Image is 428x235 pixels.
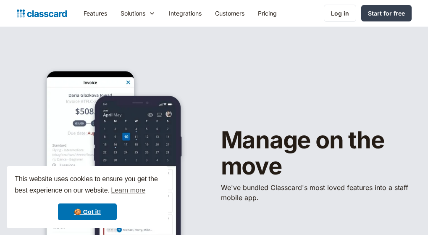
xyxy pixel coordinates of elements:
[162,4,208,23] a: Integrations
[361,5,412,21] a: Start for free
[324,5,356,22] a: Log in
[331,9,349,18] div: Log in
[221,182,412,203] p: We've bundled ​Classcard's most loved features into a staff mobile app.
[58,203,117,220] a: dismiss cookie message
[121,9,145,18] div: Solutions
[17,8,67,19] a: Logo
[368,9,405,18] div: Start for free
[114,4,162,23] div: Solutions
[7,166,168,228] div: cookieconsent
[15,174,160,197] span: This website uses cookies to ensure you get the best experience on our website.
[110,184,147,197] a: learn more about cookies
[221,127,412,179] h1: Manage on the move
[208,4,251,23] a: Customers
[77,4,114,23] a: Features
[251,4,284,23] a: Pricing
